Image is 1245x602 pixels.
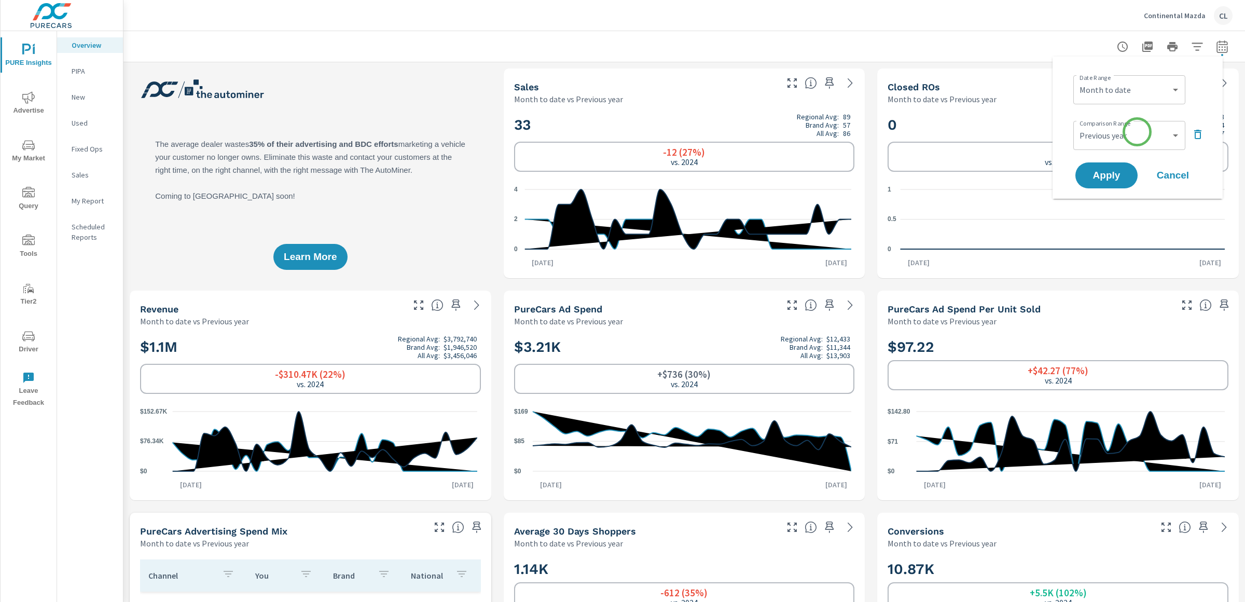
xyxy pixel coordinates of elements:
span: My Market [4,139,53,165]
p: Month to date vs Previous year [514,93,623,105]
span: A rolling 30 day total of daily Shoppers on the dealership website, averaged over the selected da... [805,521,817,533]
div: Sales [57,167,123,183]
p: [DATE] [445,480,481,490]
p: Overview [72,40,115,50]
text: 0 [514,245,518,253]
span: PURE Insights [4,44,53,69]
h6: -612 (35%) [660,587,708,598]
div: New [57,89,123,105]
h6: +5.5K (102%) [1030,587,1087,598]
button: Make Fullscreen [1179,297,1195,313]
a: See more details in report [842,297,859,313]
p: [DATE] [533,480,569,490]
text: $152.67K [140,408,167,415]
h5: Sales [514,81,539,92]
button: "Export Report to PDF" [1137,36,1158,57]
span: Tools [4,235,53,260]
button: Make Fullscreen [784,297,800,313]
text: 4 [514,186,518,193]
p: 86 [843,129,850,138]
span: Learn More [284,252,337,262]
h2: 0 [888,113,1228,138]
h5: PureCars Ad Spend Per Unit Sold [888,304,1041,314]
p: [DATE] [173,480,209,490]
span: Apply [1086,171,1127,180]
text: $71 [888,438,898,445]
p: Brand Avg: [407,343,440,351]
span: Save this to your personalized report [1195,519,1212,536]
p: [DATE] [901,257,937,268]
p: Fixed Ops [72,144,115,154]
p: $3,792,740 [444,335,477,343]
p: [DATE] [524,257,561,268]
text: $169 [514,408,528,415]
span: Driver [4,330,53,355]
p: Scheduled Reports [72,222,115,242]
text: $85 [514,437,524,445]
h2: $1.1M [140,335,481,360]
span: The number of dealer-specified goals completed by a visitor. [Source: This data is provided by th... [1179,521,1191,533]
div: CL [1214,6,1233,25]
p: National [411,570,447,581]
p: My Report [72,196,115,206]
p: All Avg: [817,129,839,138]
h2: 33 [514,113,855,138]
p: Month to date vs Previous year [140,537,249,550]
p: Brand Avg: [790,343,823,351]
p: $12,433 [826,335,850,343]
h6: +$736 (30%) [657,369,711,379]
div: nav menu [1,31,57,413]
span: Save this to your personalized report [821,519,838,536]
p: Channel [148,570,214,581]
button: Learn More [273,244,347,270]
div: My Report [57,193,123,209]
p: [DATE] [1192,480,1228,490]
span: Total cost of media for all PureCars channels for the selected dealership group over the selected... [805,299,817,311]
button: Make Fullscreen [784,519,800,536]
p: All Avg: [800,351,823,360]
text: $0 [140,468,147,475]
p: [DATE] [917,480,953,490]
h2: 1.14K [514,560,855,578]
p: Month to date vs Previous year [888,93,997,105]
p: [DATE] [818,257,854,268]
p: Regional Avg: [781,335,823,343]
text: $0 [514,468,521,475]
span: Save this to your personalized report [448,297,464,313]
p: vs. 2024 [297,379,324,389]
span: Average cost of advertising per each vehicle sold at the dealer over the selected date range. The... [1199,299,1212,311]
p: 57 [843,121,850,129]
span: Save this to your personalized report [1216,297,1233,313]
p: $11,344 [826,343,850,351]
h5: PureCars Advertising Spend Mix [140,526,287,537]
button: Make Fullscreen [784,75,800,91]
p: Sales [72,170,115,180]
span: This table looks at how you compare to the amount of budget you spend per channel as opposed to y... [452,521,464,533]
h5: Average 30 Days Shoppers [514,526,636,537]
a: See more details in report [468,297,485,313]
p: Month to date vs Previous year [140,315,249,327]
h6: -$310.47K (22%) [275,369,345,379]
p: $3,456,046 [444,351,477,360]
span: Query [4,187,53,212]
p: All Avg: [418,351,440,360]
p: vs. 2024 [1045,157,1072,167]
a: See more details in report [1216,519,1233,536]
button: Apply Filters [1187,36,1208,57]
h2: 10.87K [888,560,1228,578]
h5: Closed ROs [888,81,940,92]
p: [DATE] [1192,257,1228,268]
div: Fixed Ops [57,141,123,157]
button: Cancel [1142,162,1204,188]
p: Brand Avg: [806,121,839,129]
p: vs. 2024 [1045,376,1072,385]
p: Continental Mazda [1144,11,1206,20]
p: Regional Avg: [398,335,440,343]
div: Overview [57,37,123,53]
p: Month to date vs Previous year [888,537,997,550]
p: Brand [333,570,369,581]
a: See more details in report [842,75,859,91]
text: 2 [514,216,518,223]
button: Select Date Range [1212,36,1233,57]
span: Advertise [4,91,53,117]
